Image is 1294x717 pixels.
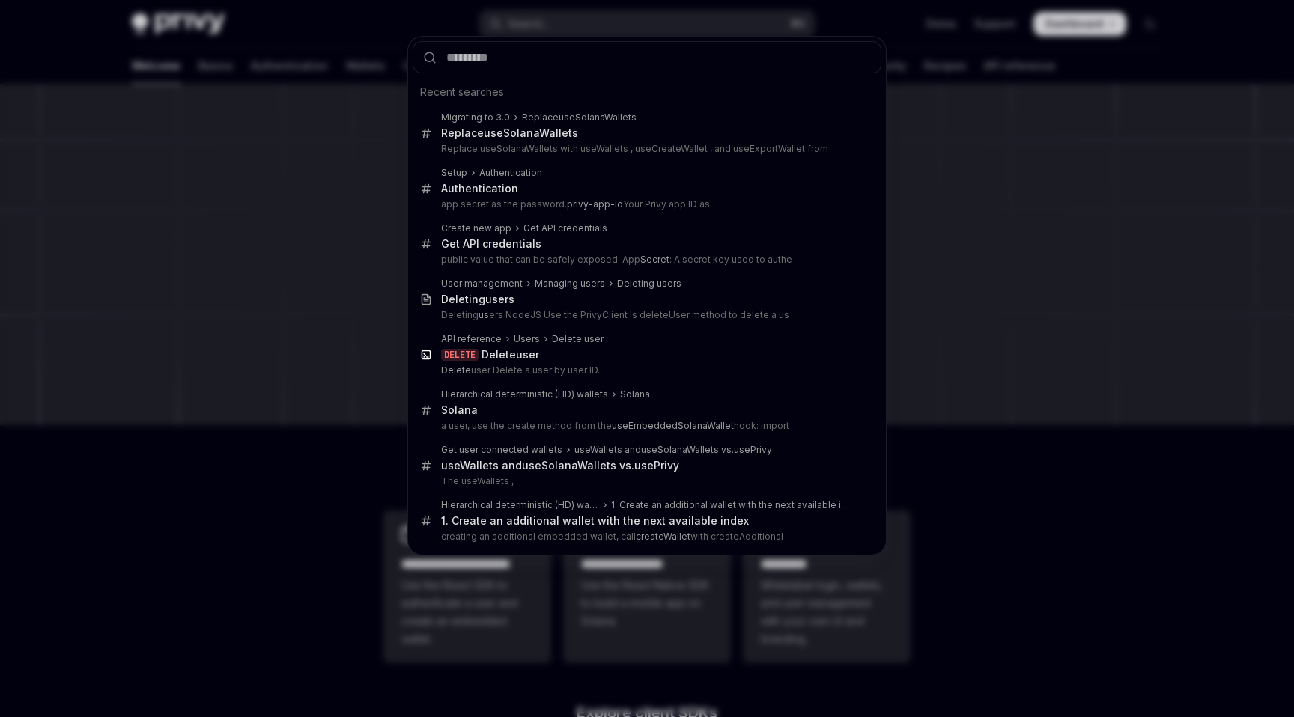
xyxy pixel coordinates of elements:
[420,85,504,100] span: Recent searches
[482,348,516,361] b: Delete
[441,309,850,321] p: Deleting ers NodeJS Use the PrivyClient 's deleteUser method to delete a us
[485,293,498,305] b: us
[441,364,850,376] p: user Delete a user by user ID.
[523,222,607,234] div: Get API credentials
[567,198,623,210] b: privy-app-id
[441,222,511,234] div: Create new app
[514,333,540,345] div: Users
[535,278,605,290] div: Managing users
[441,349,479,361] div: DELETE
[441,364,471,376] b: Delete
[441,333,502,345] div: API reference
[441,278,523,290] div: User management
[441,388,608,400] div: Hierarchical deterministic (HD) wallets
[484,126,578,139] b: useSolanaWallets
[441,514,749,528] div: 1. Create an additional wallet with the next available index
[482,348,539,361] div: user
[441,167,467,179] div: Setup
[552,333,604,345] div: Delete user
[612,420,734,431] b: useEmbeddedSolanaWallet
[479,167,542,179] div: Authentication
[441,444,562,456] div: Get user connected wallets
[441,420,850,432] p: a user, use the create method from the hook: import
[611,499,850,511] div: 1. Create an additional wallet with the next available index
[441,182,518,195] div: Authentication
[441,198,850,210] p: app secret as the password. Your Privy app ID as
[441,254,850,266] p: public value that can be safely exposed. App : A secret key used to authe
[441,499,599,511] div: Hierarchical deterministic (HD) wallets
[441,112,510,123] div: Migrating to 3.0
[441,531,850,543] p: creating an additional embedded wallet, call with createAdditional
[522,459,634,472] b: useSolanaWallets vs.
[441,403,478,417] div: Solana
[522,112,637,123] div: Replace
[574,444,772,456] div: useWallets and usePrivy
[479,309,489,320] b: us
[617,278,681,290] div: Deleting users
[441,293,514,306] div: Deleting ers
[441,475,850,487] p: The useWallets ,
[441,126,578,140] div: Replace
[441,143,850,155] p: Replace useSolanaWallets with useWallets , useCreateWallet , and useExportWallet from
[641,444,734,455] b: useSolanaWallets vs.
[620,388,650,400] div: Solana
[441,459,679,472] div: useWallets and usePrivy
[441,237,541,251] div: Get API credentials
[636,531,690,542] b: createWallet
[559,112,637,123] b: useSolanaWallets
[640,254,669,265] b: Secret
